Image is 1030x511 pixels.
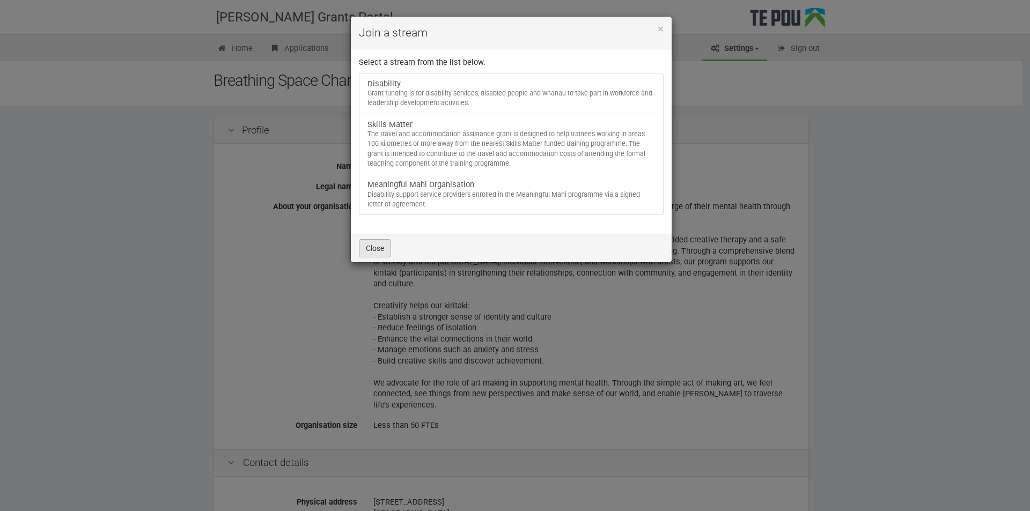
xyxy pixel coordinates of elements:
[367,129,655,168] div: The travel and accommodation assistance grant is designed to help trainees working in areas 100 k...
[359,114,664,175] a: Skills Matter The travel and accommodation assistance grant is designed to help trainees working ...
[367,88,655,108] div: Grant funding is for disability services, disabled people and whanau to take part in workforce an...
[359,174,664,215] a: Meaningful Mahi Organisation Disability support service providers enrolled in the Meaningful Mahi...
[359,25,664,41] h4: Join a stream
[658,24,664,35] button: Close
[359,57,664,67] p: Select a stream from the list below.
[359,239,391,257] button: Close
[359,73,664,114] a: Disability Grant funding is for disability services, disabled people and whanau to take part in w...
[367,190,655,210] div: Disability support service providers enrolled in the Meaningful Mahi programme via a signed lette...
[658,23,664,35] span: ×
